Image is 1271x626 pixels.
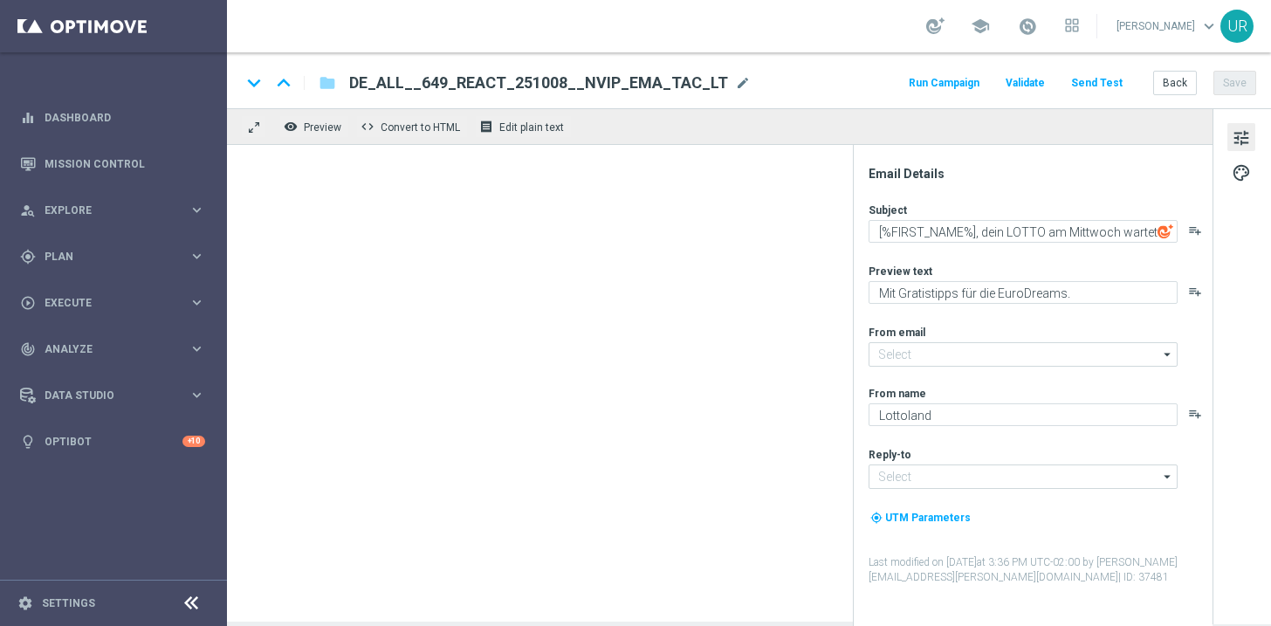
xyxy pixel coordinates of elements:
i: keyboard_arrow_right [189,248,205,265]
button: Run Campaign [906,72,982,95]
span: Explore [45,205,189,216]
label: Reply-to [869,448,911,462]
div: Explore [20,203,189,218]
div: Data Studio [20,388,189,403]
i: my_location [870,512,883,524]
button: play_circle_outline Execute keyboard_arrow_right [19,296,206,310]
span: Preview [304,121,341,134]
div: Execute [20,295,189,311]
i: folder [319,72,336,93]
i: settings [17,595,33,611]
i: remove_red_eye [284,120,298,134]
i: arrow_drop_down [1159,465,1177,488]
i: keyboard_arrow_down [241,70,267,96]
i: keyboard_arrow_right [189,294,205,311]
div: Optibot [20,418,205,464]
button: track_changes Analyze keyboard_arrow_right [19,342,206,356]
button: playlist_add [1188,224,1202,237]
a: Mission Control [45,141,205,187]
button: equalizer Dashboard [19,111,206,125]
button: code Convert to HTML [356,115,468,138]
div: Email Details [869,166,1211,182]
span: keyboard_arrow_down [1199,17,1219,36]
i: track_changes [20,341,36,357]
label: From email [869,326,925,340]
label: Subject [869,203,907,217]
button: Validate [1003,72,1048,95]
i: receipt [479,120,493,134]
i: lightbulb [20,434,36,450]
span: Validate [1006,77,1045,89]
span: palette [1232,162,1251,184]
button: playlist_add [1188,285,1202,299]
a: Dashboard [45,94,205,141]
i: keyboard_arrow_right [189,202,205,218]
button: Save [1213,71,1256,95]
div: +10 [182,436,205,447]
span: Convert to HTML [381,121,460,134]
button: Send Test [1068,72,1125,95]
div: UR [1220,10,1254,43]
label: Preview text [869,265,932,279]
button: Data Studio keyboard_arrow_right [19,389,206,402]
button: receipt Edit plain text [475,115,572,138]
span: Analyze [45,344,189,354]
span: Execute [45,298,189,308]
div: Plan [20,249,189,265]
a: [PERSON_NAME]keyboard_arrow_down [1115,13,1220,39]
span: UTM Parameters [885,512,971,524]
i: arrow_drop_down [1159,343,1177,366]
div: Mission Control [20,141,205,187]
button: playlist_add [1188,407,1202,421]
button: my_location UTM Parameters [869,508,972,527]
span: Data Studio [45,390,189,401]
button: remove_red_eye Preview [279,115,349,138]
i: equalizer [20,110,36,126]
button: lightbulb Optibot +10 [19,435,206,449]
span: Plan [45,251,189,262]
input: Select [869,342,1178,367]
span: code [361,120,374,134]
button: person_search Explore keyboard_arrow_right [19,203,206,217]
img: optiGenie.svg [1158,224,1173,239]
label: Last modified on [DATE] at 3:36 PM UTC-02:00 by [PERSON_NAME][EMAIL_ADDRESS][PERSON_NAME][DOMAIN_... [869,555,1211,585]
button: palette [1227,158,1255,186]
i: keyboard_arrow_up [271,70,297,96]
label: From name [869,387,926,401]
a: Settings [42,598,95,609]
button: Back [1153,71,1197,95]
button: folder [317,69,338,97]
span: DE_ALL__649_REACT_251008__NVIP_EMA_TAC_LT [349,72,728,93]
i: keyboard_arrow_right [189,341,205,357]
i: keyboard_arrow_right [189,387,205,403]
button: gps_fixed Plan keyboard_arrow_right [19,250,206,264]
span: mode_edit [735,75,751,91]
input: Select [869,464,1178,489]
a: Optibot [45,418,182,464]
i: play_circle_outline [20,295,36,311]
div: Analyze [20,341,189,357]
span: | ID: 37481 [1118,571,1169,583]
div: Dashboard [20,94,205,141]
i: person_search [20,203,36,218]
button: Mission Control [19,157,206,171]
span: Edit plain text [499,121,564,134]
span: tune [1232,127,1251,149]
span: school [971,17,990,36]
button: tune [1227,123,1255,151]
i: gps_fixed [20,249,36,265]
